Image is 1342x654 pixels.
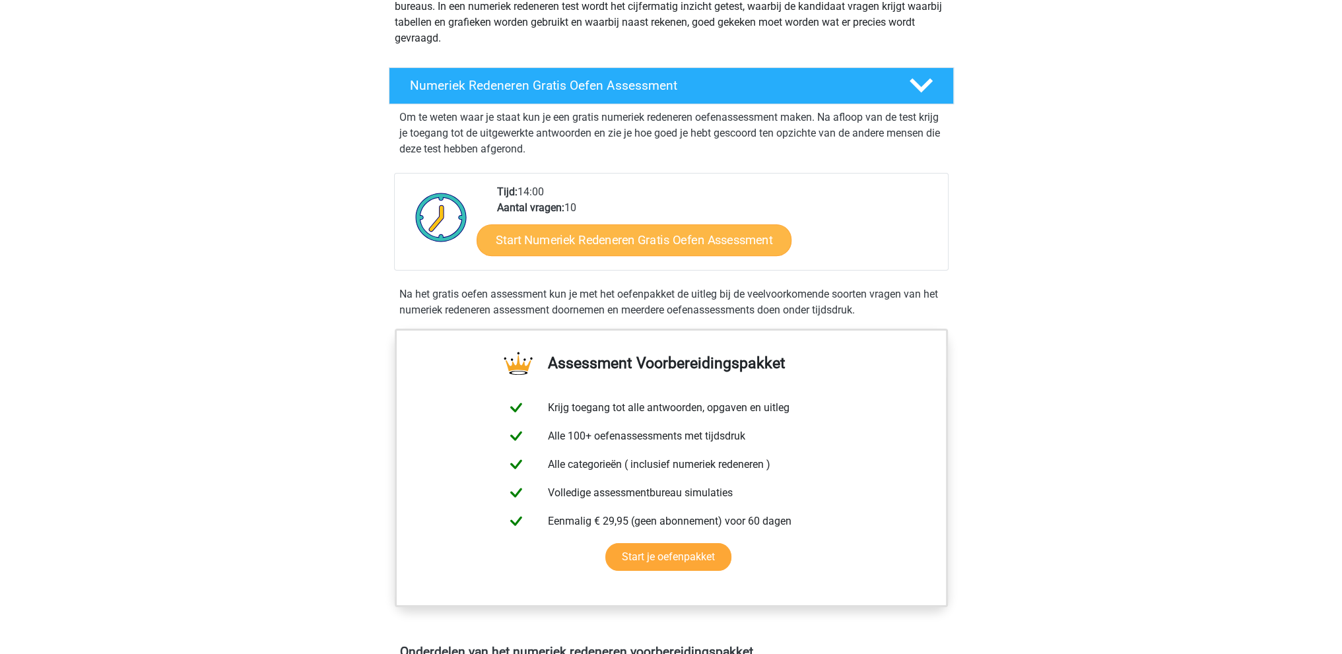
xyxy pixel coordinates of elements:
a: Numeriek Redeneren Gratis Oefen Assessment [384,67,959,104]
a: Start je oefenpakket [605,543,731,571]
img: Klok [408,184,475,250]
a: Start Numeriek Redeneren Gratis Oefen Assessment [477,224,791,255]
b: Aantal vragen: [497,201,564,214]
b: Tijd: [497,185,518,198]
h4: Numeriek Redeneren Gratis Oefen Assessment [410,78,888,93]
div: Na het gratis oefen assessment kun je met het oefenpakket de uitleg bij de veelvoorkomende soorte... [394,286,949,318]
div: 14:00 10 [487,184,947,270]
p: Om te weten waar je staat kun je een gratis numeriek redeneren oefenassessment maken. Na afloop v... [399,110,943,157]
